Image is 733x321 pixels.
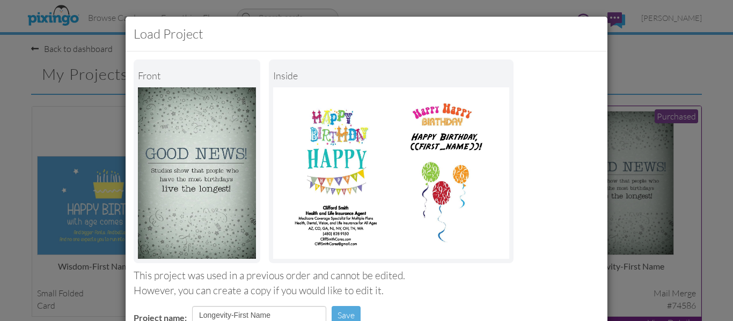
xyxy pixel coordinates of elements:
div: Front [138,64,256,87]
div: This project was used in a previous order and cannot be edited. [134,268,599,283]
h3: Load Project [134,25,599,43]
div: However, you can create a copy if you would like to edit it. [134,283,599,298]
img: Portrait Image [273,87,509,259]
div: inside [273,64,509,87]
img: Landscape Image [138,87,256,259]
